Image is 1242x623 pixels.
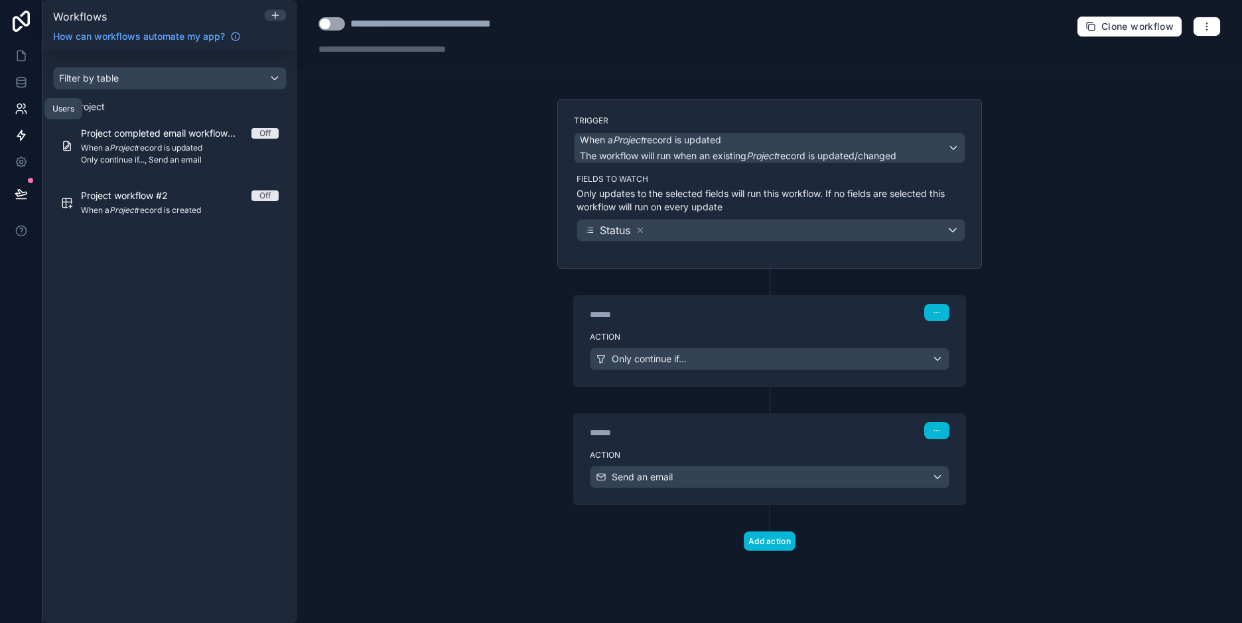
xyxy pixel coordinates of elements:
span: Clone workflow [1101,21,1174,33]
button: Status [577,219,965,242]
button: Clone workflow [1077,16,1182,37]
label: Action [590,332,949,342]
a: How can workflows automate my app? [48,30,246,43]
span: Only continue if... [612,352,687,366]
span: When a record is updated [580,133,721,147]
span: How can workflows automate my app? [53,30,225,43]
button: Add action [744,531,795,551]
button: When aProjectrecord is updatedThe workflow will run when an existingProjectrecord is updated/changed [574,133,965,163]
em: Project [613,134,644,145]
span: Status [600,222,630,238]
label: Trigger [574,115,965,126]
span: Workflows [53,10,107,23]
em: Project [746,150,777,161]
span: The workflow will run when an existing record is updated/changed [580,150,896,161]
div: Users [52,104,74,114]
label: Fields to watch [577,174,965,184]
p: Only updates to the selected fields will run this workflow. If no fields are selected this workfl... [577,187,965,214]
button: Send an email [590,466,949,488]
button: Only continue if... [590,348,949,370]
label: Action [590,450,949,460]
span: Send an email [612,470,673,484]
